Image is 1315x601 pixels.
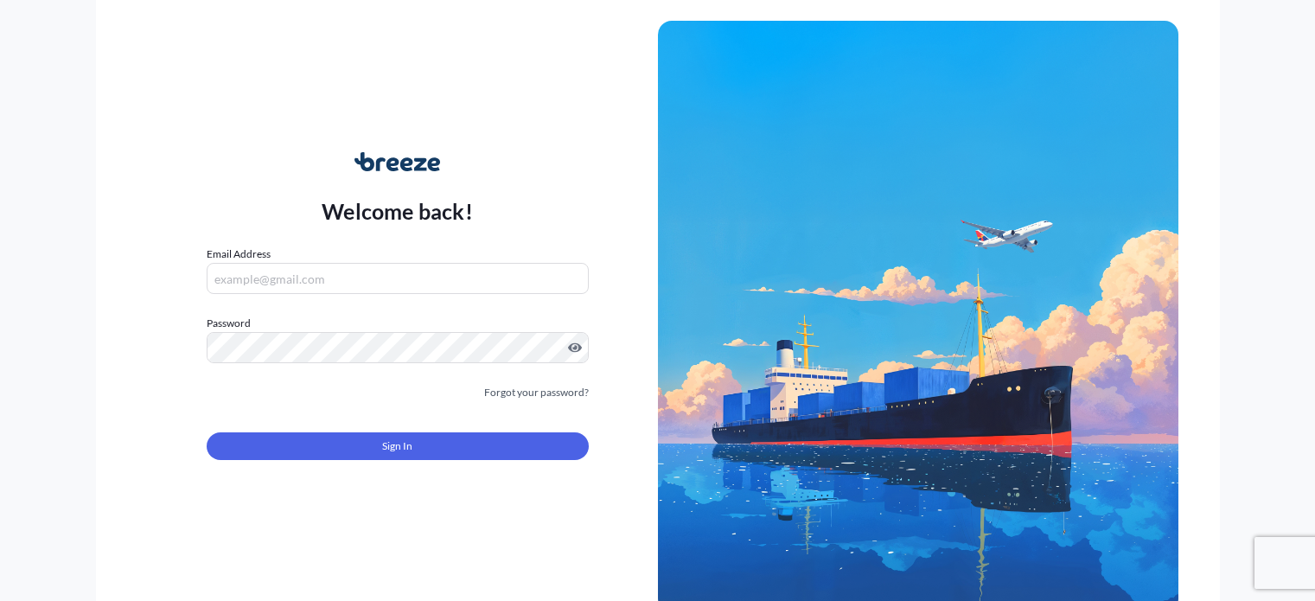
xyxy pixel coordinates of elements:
label: Password [207,315,589,332]
button: Show password [568,341,582,355]
p: Welcome back! [322,197,473,225]
span: Sign In [382,438,412,455]
button: Sign In [207,432,589,460]
a: Forgot your password? [484,384,589,401]
label: Email Address [207,246,271,263]
input: example@gmail.com [207,263,589,294]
